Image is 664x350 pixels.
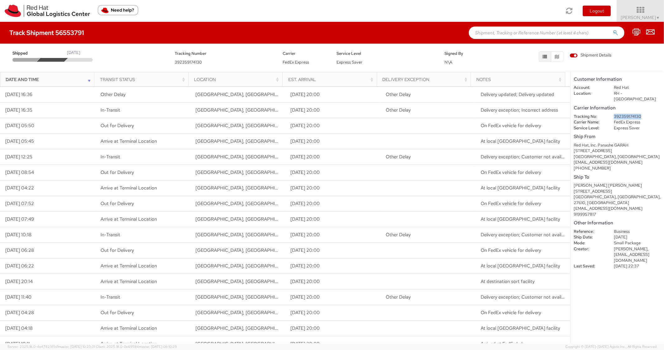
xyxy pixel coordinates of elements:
[469,26,624,39] input: Shipment, Tracking or Reference Number (at least 4 chars)
[285,165,380,180] td: [DATE] 20:00
[574,189,661,194] div: [STREET_ADDRESS]
[67,50,80,56] div: [DATE]
[569,240,609,246] dt: Mode:
[5,5,90,17] img: rh-logistics-00dfa346123c4ec078e1.svg
[481,247,541,253] span: On FedEx vehicle for delivery
[574,194,661,206] div: [GEOGRAPHIC_DATA], [GEOGRAPHIC_DATA], 27610, [GEOGRAPHIC_DATA]
[574,142,661,148] div: Red Hat, Inc. Panashe GARAH
[101,154,120,160] span: In-Transit
[9,29,84,36] h4: Track Shipment 56553791
[569,229,609,235] dt: Reference:
[175,60,202,65] span: 392359174130
[569,246,609,252] dt: Creator:
[574,175,661,180] h5: Ship To
[195,154,343,160] span: RALEIGH, NC, US
[285,149,380,165] td: [DATE] 20:00
[656,15,660,20] span: ▼
[574,212,661,218] div: 9199957817
[386,91,411,98] span: Other Delay
[574,183,661,189] div: [PERSON_NAME] [PERSON_NAME]
[574,148,661,154] div: [STREET_ADDRESS]
[96,344,177,349] span: Client: 2025.18.0-0e69584
[58,344,95,349] span: master, [DATE] 10:23:21
[285,180,380,196] td: [DATE] 20:00
[101,341,157,347] span: Arrive at Terminal Location
[195,341,343,347] span: RALEIGH, NC, US
[139,344,177,349] span: master, [DATE] 08:10:29
[195,107,343,113] span: RALEIGH, NC, US
[445,60,453,65] span: N\A
[386,107,411,113] span: Other Delay
[574,154,661,160] div: [GEOGRAPHIC_DATA], [GEOGRAPHIC_DATA]
[574,77,661,82] h5: Customer Information
[337,51,435,56] h5: Service Level
[195,278,343,285] span: RALEIGH, NC, US
[101,232,120,238] span: In-Transit
[285,321,380,336] td: [DATE] 20:00
[101,185,157,191] span: Arrive at Terminal Location
[101,200,134,207] span: Out for Delivery
[12,50,39,56] span: Shipped
[574,206,661,212] div: [EMAIL_ADDRESS][DOMAIN_NAME]
[101,263,157,269] span: Arrive at Terminal Location
[101,325,157,331] span: Arrive at Terminal Location
[285,258,380,274] td: [DATE] 20:00
[194,76,280,83] div: Location
[285,290,380,305] td: [DATE] 20:00
[101,216,157,222] span: Arrive at Terminal Location
[195,216,343,222] span: RALEIGH, NC, US
[481,278,534,285] span: At destination sort facility
[481,122,541,129] span: On FedEx vehicle for delivery
[285,87,380,103] td: [DATE] 20:00
[481,294,610,300] span: Delivery exception; Customer not available or business closed
[285,274,380,290] td: [DATE] 20:00
[481,232,610,238] span: Delivery exception; Customer not available or business closed
[285,212,380,227] td: [DATE] 20:00
[283,60,309,65] span: FedEx Express
[101,247,134,253] span: Out for Delivery
[477,76,563,83] div: Notes
[569,263,609,269] dt: Last Saved:
[195,325,343,331] span: RALEIGH, NC, US
[574,165,661,171] div: [PHONE_NUMBER]
[195,91,343,98] span: RALEIGH, NC, US
[195,263,343,269] span: RALEIGH, NC, US
[101,138,157,144] span: Arrive at Terminal Location
[569,91,609,97] dt: Location:
[570,52,612,59] label: Shipment Details
[285,227,380,243] td: [DATE] 20:00
[574,220,661,226] h5: Other Information
[621,15,660,20] span: [PERSON_NAME]
[101,122,134,129] span: Out for Delivery
[175,51,273,56] h5: Tracking Number
[195,247,343,253] span: RALEIGH, NC, US
[337,60,362,65] span: Express Saver
[386,232,411,238] span: Other Delay
[195,309,343,316] span: RALEIGH, NC, US
[574,105,661,111] h5: Carrier Information
[569,119,609,125] dt: Carrier Name:
[98,5,138,15] button: Need help?
[285,305,380,321] td: [DATE] 20:00
[101,278,157,285] span: Arrive at Terminal Location
[481,138,560,144] span: At local FedEx facility
[6,76,92,83] div: Date and Time
[481,107,558,113] span: Delivery exception; Incorrect address
[195,200,343,207] span: RALEIGH, NC, US
[583,6,611,16] button: Logout
[7,344,95,349] span: Server: 2025.18.0-4e47823f9d1
[386,154,411,160] span: Other Delay
[101,107,120,113] span: In-Transit
[481,91,554,98] span: Delivery updated; Delivery updated
[285,196,380,212] td: [DATE] 20:00
[285,103,380,118] td: [DATE] 20:00
[569,114,609,120] dt: Tracking No:
[614,246,648,252] span: [PERSON_NAME],
[481,309,541,316] span: On FedEx vehicle for delivery
[481,154,610,160] span: Delivery exception; Customer not available or business closed
[565,344,657,349] span: Copyright © [DATE]-[DATE] Agistix Inc., All Rights Reserved
[569,125,609,131] dt: Service Level:
[195,122,343,129] span: RALEIGH, NC, US
[195,294,343,300] span: RALEIGH, NC, US
[288,76,375,83] div: Est. Arrival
